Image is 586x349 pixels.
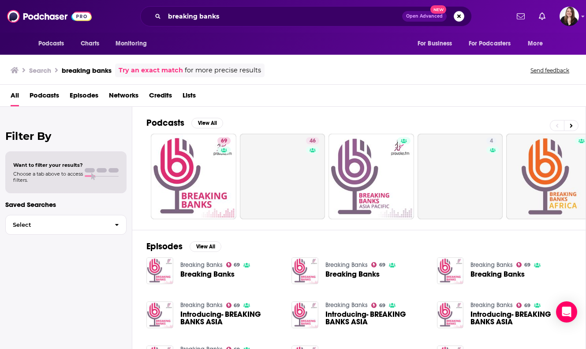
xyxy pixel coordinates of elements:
[221,137,227,146] span: 69
[70,88,98,106] a: Episodes
[556,301,577,323] div: Open Intercom Messenger
[226,303,240,308] a: 69
[13,162,83,168] span: Want to filter your results?
[490,137,493,146] span: 4
[226,262,240,267] a: 69
[185,65,261,75] span: for more precise results
[325,270,380,278] a: Breaking Banks
[528,38,543,50] span: More
[402,11,447,22] button: Open AdvancedNew
[190,241,221,252] button: View All
[325,301,368,309] a: Breaking Banks
[164,9,402,23] input: Search podcasts, credits, & more...
[146,117,223,128] a: PodcastsView All
[180,270,235,278] a: Breaking Banks
[524,263,530,267] span: 69
[146,257,173,284] img: Breaking Banks
[149,88,172,106] a: Credits
[109,35,158,52] button: open menu
[513,9,528,24] a: Show notifications dropdown
[470,261,513,269] a: Breaking Banks
[325,261,368,269] a: Breaking Banks
[560,7,579,26] button: Show profile menu
[379,304,385,308] span: 69
[430,5,446,14] span: New
[234,263,240,267] span: 69
[310,137,316,146] span: 46
[180,311,281,326] a: Introducing- BREAKING BANKS ASIA
[524,304,530,308] span: 69
[325,311,426,326] a: Introducing- BREAKING BANKS ASIA
[535,9,549,24] a: Show notifications dropdown
[240,134,325,219] a: 46
[151,134,236,219] a: 69
[62,66,112,75] h3: breaking banks
[109,88,138,106] a: Networks
[81,38,100,50] span: Charts
[470,301,513,309] a: Breaking Banks
[116,38,147,50] span: Monitoring
[191,118,223,128] button: View All
[418,38,452,50] span: For Business
[5,130,127,143] h2: Filter By
[291,301,318,328] img: Introducing- BREAKING BANKS ASIA
[522,35,554,52] button: open menu
[5,215,127,235] button: Select
[13,171,83,183] span: Choose a tab above to access filters.
[306,137,319,144] a: 46
[140,6,472,26] div: Search podcasts, credits, & more...
[29,66,51,75] h3: Search
[11,88,19,106] a: All
[379,263,385,267] span: 69
[516,262,530,267] a: 69
[32,35,76,52] button: open menu
[371,262,385,267] a: 69
[406,14,443,19] span: Open Advanced
[146,301,173,328] img: Introducing- BREAKING BANKS ASIA
[470,311,571,326] a: Introducing- BREAKING BANKS ASIA
[234,304,240,308] span: 69
[38,38,64,50] span: Podcasts
[5,200,127,209] p: Saved Searches
[6,222,108,228] span: Select
[469,38,511,50] span: For Podcasters
[418,134,503,219] a: 4
[470,270,525,278] a: Breaking Banks
[180,301,223,309] a: Breaking Banks
[146,241,183,252] h2: Episodes
[146,241,221,252] a: EpisodesView All
[7,8,92,25] img: Podchaser - Follow, Share and Rate Podcasts
[180,261,223,269] a: Breaking Banks
[528,67,572,74] button: Send feedback
[437,301,464,328] img: Introducing- BREAKING BANKS ASIA
[411,35,463,52] button: open menu
[560,7,579,26] span: Logged in as emma.chase
[560,7,579,26] img: User Profile
[217,137,231,144] a: 69
[516,303,530,308] a: 69
[183,88,196,106] a: Lists
[371,303,385,308] a: 69
[291,257,318,284] img: Breaking Banks
[146,117,184,128] h2: Podcasts
[437,257,464,284] img: Breaking Banks
[30,88,59,106] a: Podcasts
[75,35,105,52] a: Charts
